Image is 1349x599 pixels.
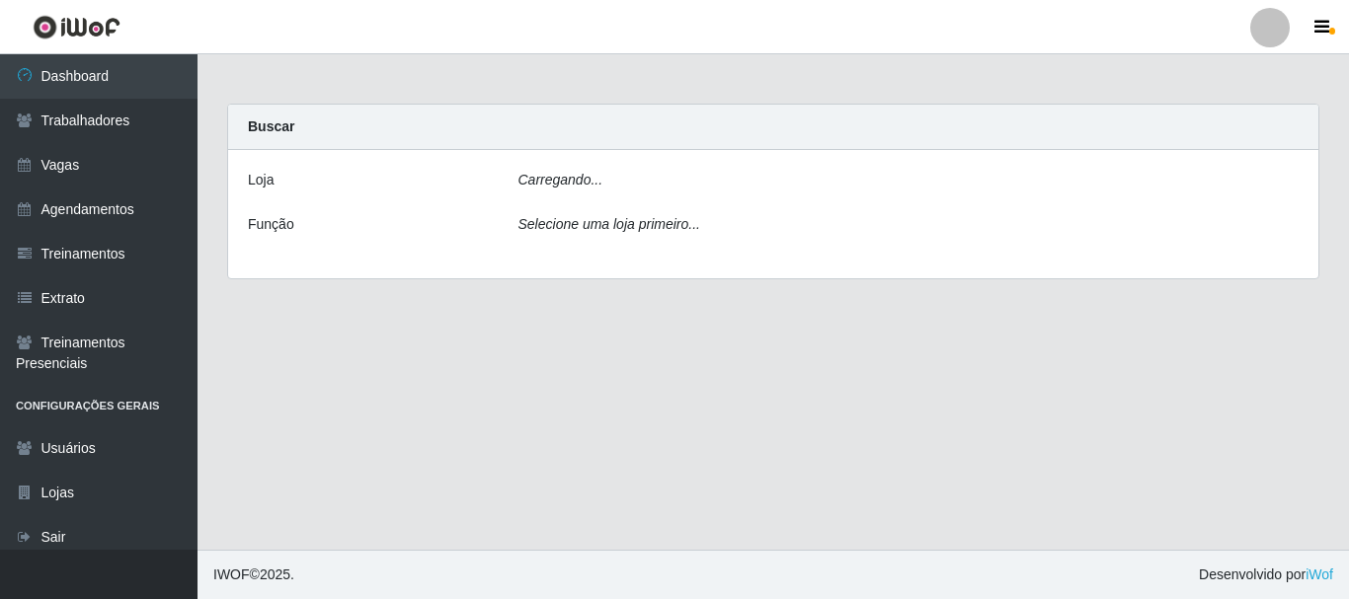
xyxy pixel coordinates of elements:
a: iWof [1306,566,1333,582]
span: © 2025 . [213,564,294,585]
label: Loja [248,170,274,190]
i: Carregando... [518,172,603,187]
span: Desenvolvido por [1199,564,1333,585]
strong: Buscar [248,118,294,134]
span: IWOF [213,566,250,582]
label: Função [248,214,294,235]
i: Selecione uma loja primeiro... [518,216,700,232]
img: CoreUI Logo [33,15,120,39]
